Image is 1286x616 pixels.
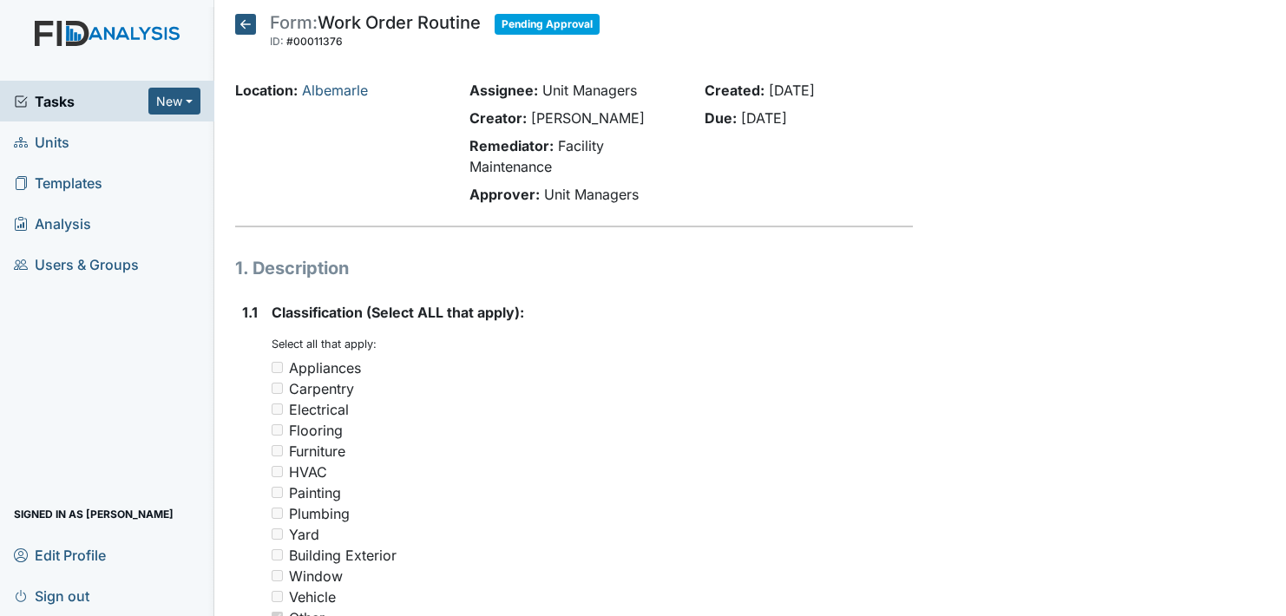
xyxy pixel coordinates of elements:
[14,501,174,528] span: Signed in as [PERSON_NAME]
[469,82,538,99] strong: Assignee:
[235,255,913,281] h1: 1. Description
[531,109,645,127] span: [PERSON_NAME]
[272,549,283,560] input: Building Exterior
[272,383,283,394] input: Carpentry
[270,35,284,48] span: ID:
[289,503,350,524] div: Plumbing
[469,137,554,154] strong: Remediator:
[14,251,139,278] span: Users & Groups
[270,14,481,52] div: Work Order Routine
[272,487,283,498] input: Painting
[469,186,540,203] strong: Approver:
[148,88,200,115] button: New
[705,109,737,127] strong: Due:
[242,302,258,323] label: 1.1
[286,35,343,48] span: #00011376
[289,566,343,587] div: Window
[272,445,283,456] input: Furniture
[289,441,345,462] div: Furniture
[469,109,527,127] strong: Creator:
[14,210,91,237] span: Analysis
[289,545,397,566] div: Building Exterior
[272,337,377,351] small: Select all that apply:
[741,109,787,127] span: [DATE]
[14,582,89,609] span: Sign out
[14,128,69,155] span: Units
[272,591,283,602] input: Vehicle
[542,82,637,99] span: Unit Managers
[289,524,319,545] div: Yard
[272,362,283,373] input: Appliances
[289,587,336,607] div: Vehicle
[235,82,298,99] strong: Location:
[14,541,106,568] span: Edit Profile
[272,528,283,540] input: Yard
[289,482,341,503] div: Painting
[14,91,148,112] a: Tasks
[14,169,102,196] span: Templates
[289,399,349,420] div: Electrical
[289,357,361,378] div: Appliances
[495,14,600,35] span: Pending Approval
[302,82,368,99] a: Albemarle
[289,420,343,441] div: Flooring
[272,403,283,415] input: Electrical
[270,12,318,33] span: Form:
[769,82,815,99] span: [DATE]
[289,378,354,399] div: Carpentry
[272,508,283,519] input: Plumbing
[272,570,283,581] input: Window
[289,462,327,482] div: HVAC
[272,304,524,321] span: Classification (Select ALL that apply):
[272,466,283,477] input: HVAC
[272,424,283,436] input: Flooring
[544,186,639,203] span: Unit Managers
[705,82,764,99] strong: Created:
